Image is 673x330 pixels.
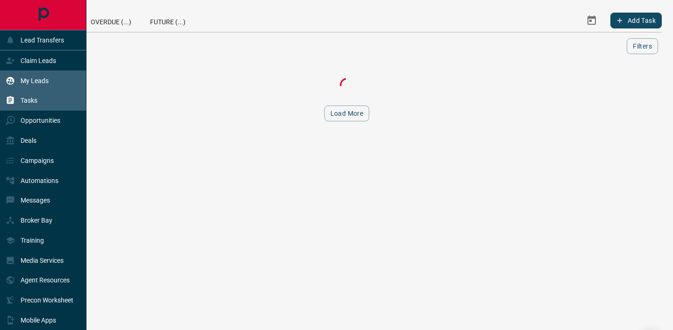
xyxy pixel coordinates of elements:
[324,105,370,121] button: Load More
[580,9,603,32] button: Select Date Range
[141,9,195,32] div: Future (...)
[610,13,662,28] button: Add Task
[627,38,658,54] button: Filters
[300,76,394,94] div: Loading
[81,9,141,32] div: Overdue (...)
